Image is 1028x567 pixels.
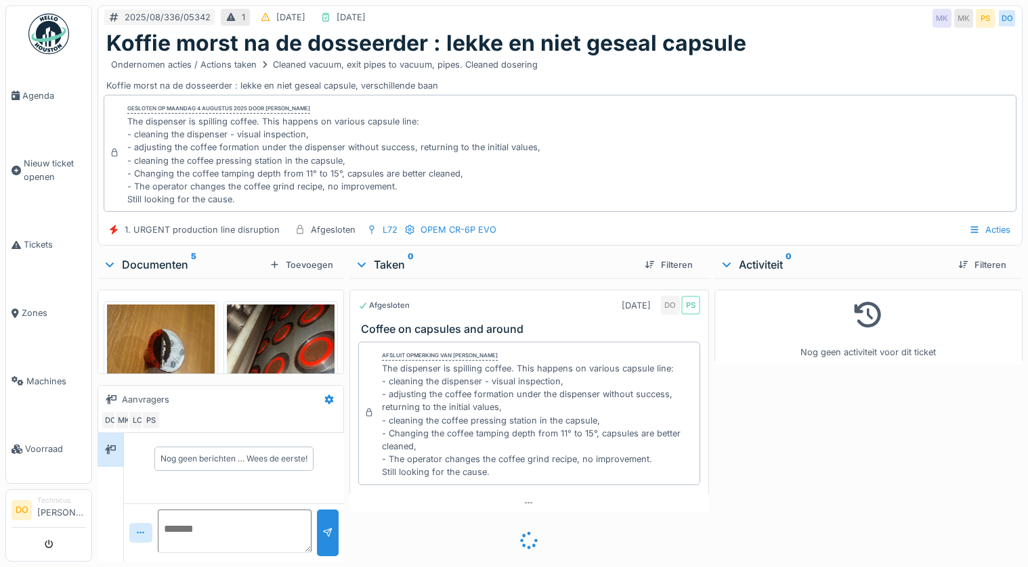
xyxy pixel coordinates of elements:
[963,220,1016,240] div: Acties
[720,256,947,273] div: Activiteit
[361,323,702,336] h3: Coffee on capsules and around
[6,347,91,415] a: Machines
[24,157,86,183] span: Nieuw ticket openen
[127,104,310,114] div: Gesloten op maandag 4 augustus 2025 door [PERSON_NAME]
[122,393,169,406] div: Aanvragers
[382,351,498,361] div: Afsluit opmerking van [PERSON_NAME]
[6,415,91,484] a: Voorraad
[6,130,91,211] a: Nieuw ticket openen
[227,304,335,448] img: jg3f3kytb05zzp46kypkh7kvh2fa
[355,256,633,273] div: Taken
[264,256,339,274] div: Toevoegen
[12,495,86,528] a: DO Technicus[PERSON_NAME]
[106,56,1014,91] div: Koffie morst na de dosseerder : lekke en niet geseal capsule, verschillende baan
[786,256,792,273] sup: 0
[37,495,86,524] li: [PERSON_NAME]
[954,9,973,28] div: MK
[125,11,211,24] div: 2025/08/336/05342
[723,296,1014,359] div: Nog geen activiteit voor dit ticket
[6,279,91,347] a: Zones
[998,9,1016,28] div: DO
[114,411,133,430] div: MK
[242,11,245,24] div: 1
[933,9,951,28] div: MK
[358,300,410,311] div: Afgesloten
[383,223,398,236] div: L72
[103,256,264,273] div: Documenten
[101,411,120,430] div: DO
[160,453,307,465] div: Nog geen berichten … Wees de eerste!
[681,296,700,315] div: PS
[953,256,1012,274] div: Filteren
[37,495,86,505] div: Technicus
[6,62,91,130] a: Agenda
[128,411,147,430] div: LC
[127,115,540,206] div: The dispenser is spilling coffee. This happens on various capsule line: - cleaning the dispenser ...
[661,296,680,315] div: DO
[107,304,215,448] img: wt3iviyu0624w4hb5nptuptvy9dk
[26,375,86,388] span: Machines
[25,443,86,455] span: Voorraad
[24,238,86,251] span: Tickets
[12,500,32,520] li: DO
[22,89,86,102] span: Agenda
[106,30,746,56] h1: Koffie morst na de dosseerder : lekke en niet geseal capsule
[976,9,995,28] div: PS
[382,362,693,479] div: The dispenser is spilling coffee. This happens on various capsule line: - cleaning the dispenser ...
[28,14,69,54] img: Badge_color-CXgf-gQk.svg
[276,11,305,24] div: [DATE]
[337,11,366,24] div: [DATE]
[421,223,496,236] div: OPEM CR-6P EVO
[22,307,86,319] span: Zones
[125,223,280,236] div: 1. URGENT production line disruption
[639,256,698,274] div: Filteren
[408,256,414,273] sup: 0
[142,411,160,430] div: PS
[111,58,538,71] div: Ondernomen acties / Actions taken Cleaned vacuum, exit pipes to vacuum, pipes. Cleaned dosering
[622,299,651,312] div: [DATE]
[191,256,196,273] sup: 5
[6,211,91,279] a: Tickets
[311,223,356,236] div: Afgesloten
